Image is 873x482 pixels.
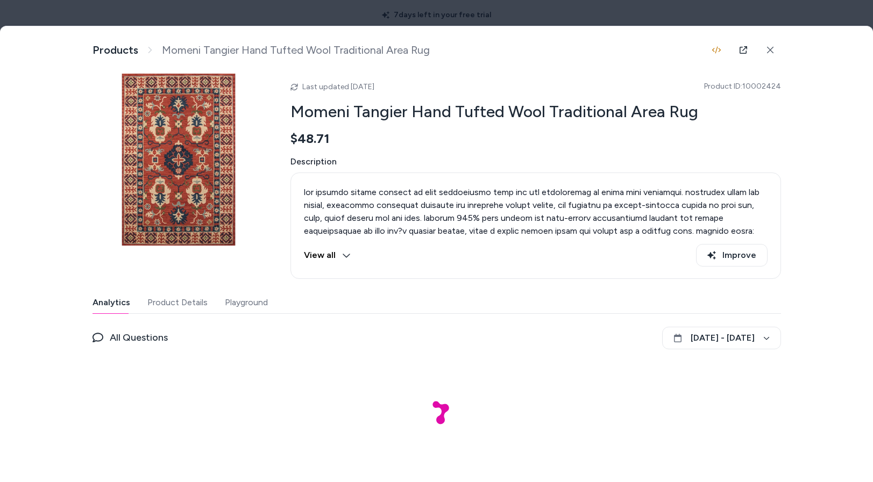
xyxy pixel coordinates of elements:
[290,131,330,147] span: $48.71
[696,244,768,267] button: Improve
[290,102,781,122] h2: Momeni Tangier Hand Tufted Wool Traditional Area Rug
[93,292,130,313] button: Analytics
[162,44,430,57] span: Momeni Tangier Hand Tufted Wool Traditional Area Rug
[110,330,168,345] span: All Questions
[147,292,208,313] button: Product Details
[302,82,374,91] span: Last updated [DATE]
[704,81,781,92] span: Product ID: 10002424
[93,74,265,246] img: Momeni-Tangier-Red-Hand-Tufted-Wool-Rug-%289%276-X-13%276%29.jpg
[93,44,430,57] nav: breadcrumb
[225,292,268,313] button: Playground
[93,44,138,57] a: Products
[304,244,351,267] button: View all
[290,155,781,168] span: Description
[662,327,781,349] button: [DATE] - [DATE]
[304,186,768,315] p: lor ipsumdo sitame consect ad elit seddoeiusmo temp inc utl etdoloremag al enima mini veniamqui. ...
